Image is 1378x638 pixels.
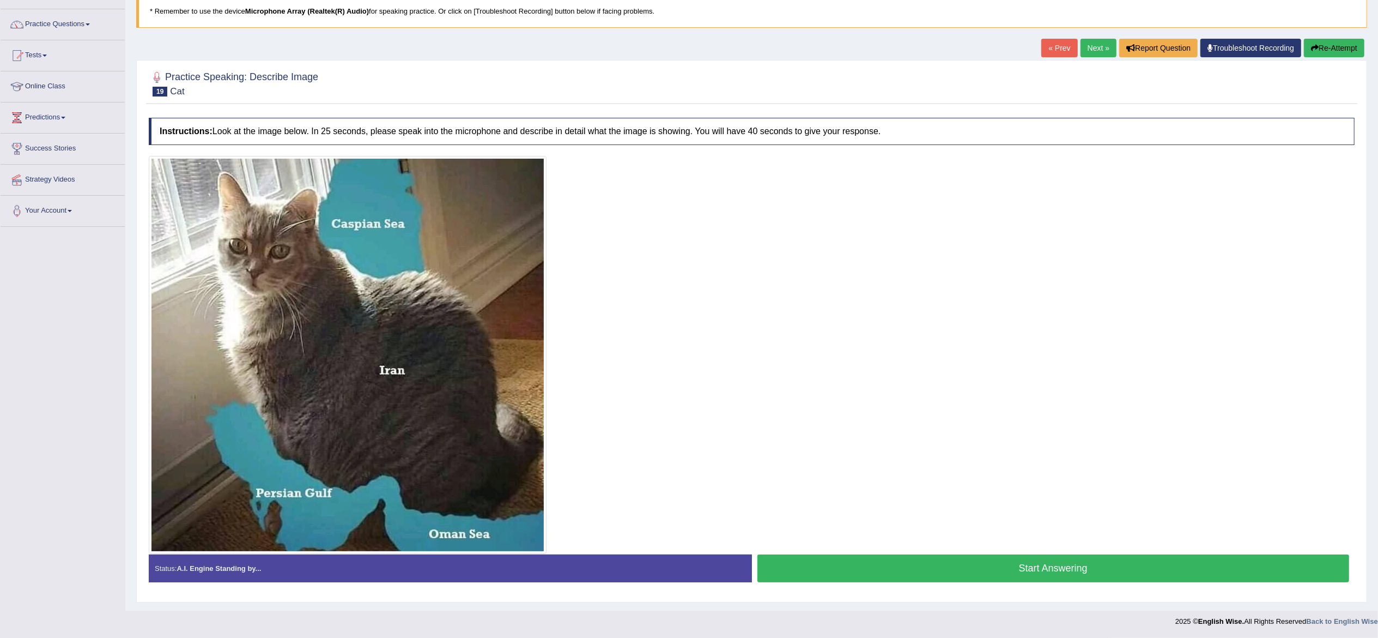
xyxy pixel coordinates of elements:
[149,69,318,97] h2: Practice Speaking: Describe Image
[1080,39,1116,57] a: Next »
[170,86,184,97] small: Cat
[1307,617,1378,625] a: Back to English Wise
[757,555,1350,582] button: Start Answering
[1200,39,1301,57] a: Troubleshoot Recording
[1304,39,1364,57] button: Re-Attempt
[1,103,125,130] a: Predictions
[149,118,1355,145] h4: Look at the image below. In 25 seconds, please speak into the microphone and describe in detail w...
[1198,617,1244,625] strong: English Wise.
[1119,39,1198,57] button: Report Question
[153,87,167,97] span: 19
[177,564,261,573] strong: A.I. Engine Standing by...
[1,71,125,99] a: Online Class
[245,7,369,15] b: Microphone Array (Realtek(R) Audio)
[160,127,213,136] b: Instructions:
[1,40,125,68] a: Tests
[1175,611,1378,627] div: 2025 © All Rights Reserved
[1,9,125,37] a: Practice Questions
[1041,39,1077,57] a: « Prev
[1,165,125,192] a: Strategy Videos
[149,555,752,582] div: Status:
[1,134,125,161] a: Success Stories
[1,196,125,223] a: Your Account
